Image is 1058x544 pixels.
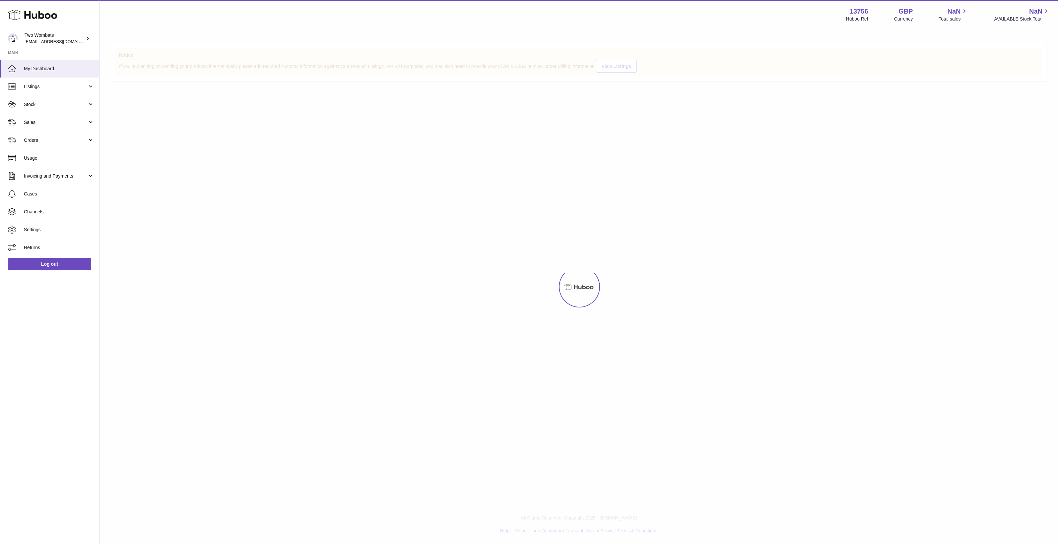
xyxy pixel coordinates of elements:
[24,191,94,197] span: Cases
[24,209,94,215] span: Channels
[24,173,87,179] span: Invoicing and Payments
[994,16,1050,22] span: AVAILABLE Stock Total
[24,101,87,108] span: Stock
[898,7,913,16] strong: GBP
[24,66,94,72] span: My Dashboard
[8,33,18,43] img: internalAdmin-13756@internal.huboo.com
[947,7,960,16] span: NaN
[25,32,84,45] div: Two Wombats
[894,16,913,22] div: Currency
[24,137,87,143] span: Orders
[24,155,94,161] span: Usage
[850,7,868,16] strong: 13756
[939,7,968,22] a: NaN Total sales
[24,227,94,233] span: Settings
[846,16,868,22] div: Huboo Ref
[939,16,968,22] span: Total sales
[994,7,1050,22] a: NaN AVAILABLE Stock Total
[8,258,91,270] a: Log out
[24,245,94,251] span: Returns
[25,39,98,44] span: [EMAIL_ADDRESS][DOMAIN_NAME]
[1029,7,1042,16] span: NaN
[24,119,87,126] span: Sales
[24,83,87,90] span: Listings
